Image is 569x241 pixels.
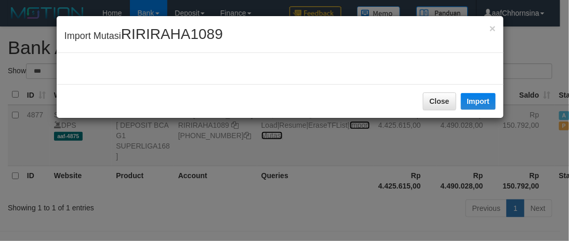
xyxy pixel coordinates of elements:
span: × [489,22,496,34]
button: Import [461,93,496,110]
span: RIRIRAHA1089 [121,26,223,42]
span: Import Mutasi [64,31,223,41]
button: Close [489,23,496,34]
button: Close [423,92,456,110]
